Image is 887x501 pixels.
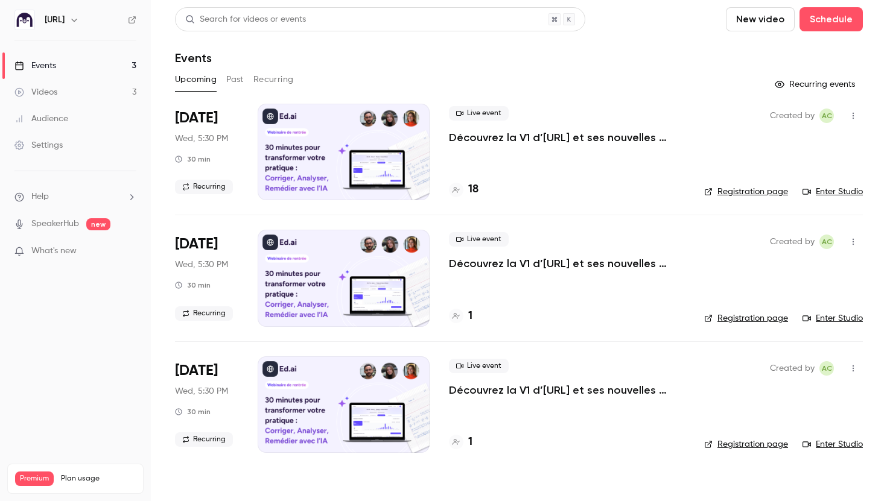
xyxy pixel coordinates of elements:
span: AC [822,235,832,249]
button: Schedule [800,7,863,31]
img: Ed.ai [15,10,34,30]
a: 1 [449,434,472,450]
div: Settings [14,139,63,151]
a: Découvrez la V1 d’[URL] et ses nouvelles fonctionnalités ! [449,256,685,271]
span: Alison Chopard [819,109,834,123]
h4: 18 [468,181,478,198]
span: Live event [449,232,509,247]
div: Events [14,60,56,72]
li: help-dropdown-opener [14,191,136,203]
div: Search for videos or events [185,13,306,26]
a: Registration page [704,186,788,198]
span: Plan usage [61,474,136,484]
h6: [URL] [45,14,65,26]
h4: 1 [468,434,472,450]
a: Découvrez la V1 d’[URL] et ses nouvelles fonctionnalités ! [449,383,685,397]
span: Wed, 5:30 PM [175,133,228,145]
div: Videos [14,86,57,98]
span: Help [31,191,49,203]
a: Enter Studio [803,438,863,450]
span: [DATE] [175,361,218,380]
a: 18 [449,181,478,198]
div: 30 min [175,407,211,417]
span: Wed, 5:30 PM [175,259,228,271]
span: Created by [770,109,815,123]
span: new [86,218,110,230]
div: 30 min [175,280,211,290]
span: Created by [770,361,815,376]
a: Découvrez la V1 d’[URL] et ses nouvelles fonctionnalités ! [449,130,685,145]
span: Recurring [175,432,233,447]
button: New video [726,7,795,31]
span: [DATE] [175,109,218,128]
span: Live event [449,359,509,373]
div: 30 min [175,154,211,164]
div: Oct 1 Wed, 5:30 PM (Europe/Paris) [175,356,238,453]
a: Enter Studio [803,312,863,324]
span: Alison Chopard [819,361,834,376]
button: Recurring [253,70,294,89]
span: [DATE] [175,235,218,254]
div: Audience [14,113,68,125]
span: Recurring [175,306,233,321]
h1: Events [175,51,212,65]
a: Enter Studio [803,186,863,198]
span: AC [822,361,832,376]
span: Alison Chopard [819,235,834,249]
button: Past [226,70,244,89]
button: Upcoming [175,70,217,89]
a: Registration page [704,438,788,450]
a: Registration page [704,312,788,324]
span: Premium [15,471,54,486]
div: Sep 17 Wed, 5:30 PM (Europe/Paris) [175,104,238,200]
a: 1 [449,308,472,324]
h4: 1 [468,308,472,324]
div: Sep 24 Wed, 5:30 PM (Europe/Paris) [175,230,238,326]
span: Recurring [175,180,233,194]
a: SpeakerHub [31,218,79,230]
span: AC [822,109,832,123]
span: Wed, 5:30 PM [175,385,228,397]
span: Created by [770,235,815,249]
span: Live event [449,106,509,121]
span: What's new [31,245,77,257]
button: Recurring events [769,75,863,94]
